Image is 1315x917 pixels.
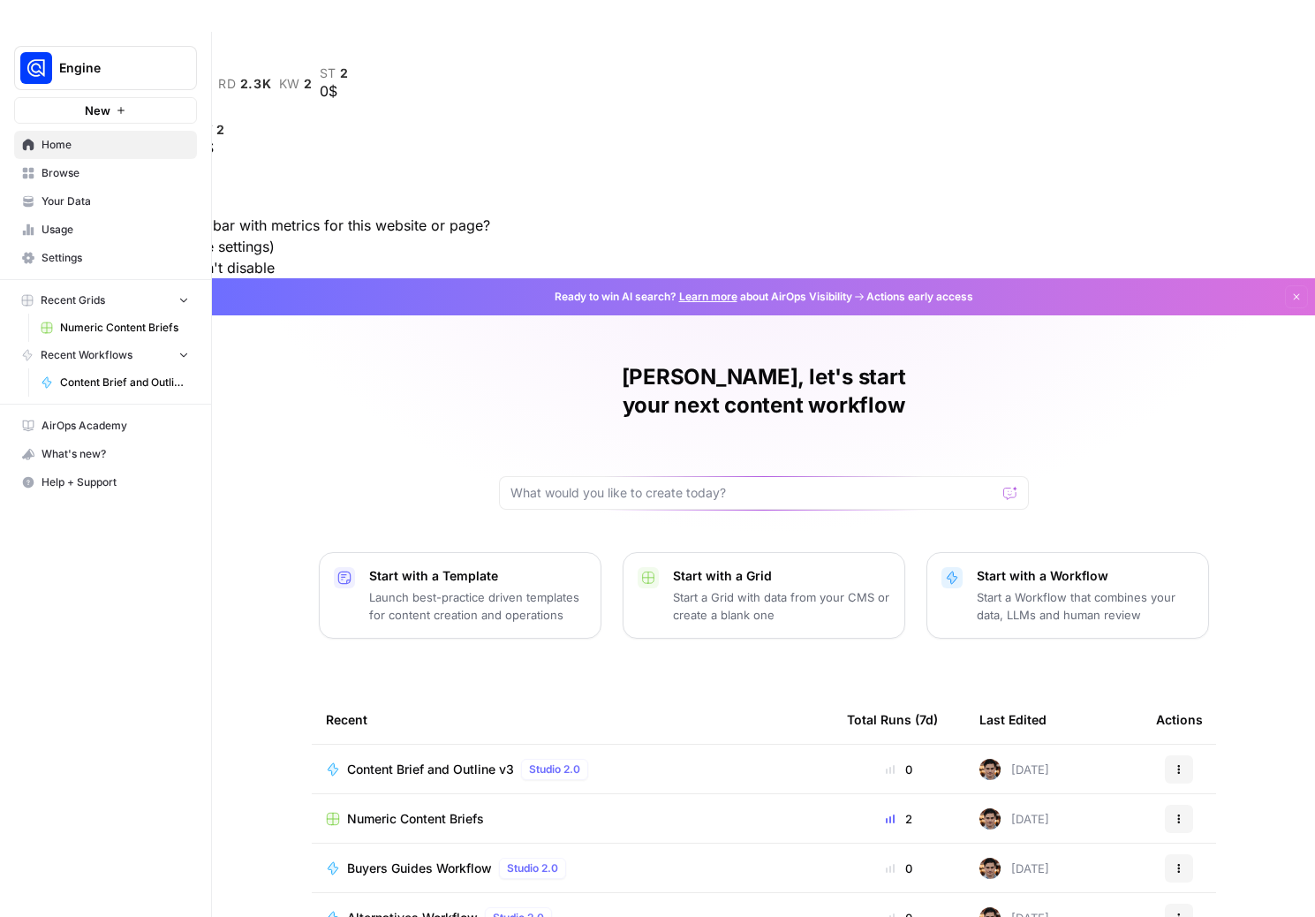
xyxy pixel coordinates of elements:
[977,567,1194,585] p: Start with a Workflow
[14,468,197,496] button: Help + Support
[33,314,197,342] a: Numeric Content Briefs
[979,808,1049,830] div: [DATE]
[529,762,580,777] span: Studio 2.0
[326,759,819,780] a: Content Brief and Outline v3Studio 2.0
[60,320,189,336] span: Numeric Content Briefs
[326,695,819,744] div: Recent
[847,695,938,744] div: Total Runs (7d)
[977,588,1194,624] p: Start a Workflow that combines your data, LLMs and human review
[320,80,349,102] div: 0$
[347,761,514,778] span: Content Brief and Outline v3
[926,552,1209,639] button: Start with a WorkflowStart a Workflow that combines your data, LLMs and human review
[218,77,271,91] a: rd2.3K
[14,412,197,440] a: AirOps Academy
[979,759,1001,780] img: 7djlw4s4c8o79av5esfcj3z49qpk
[279,77,313,91] a: kw2
[507,860,558,876] span: Studio 2.0
[673,567,890,585] p: Start with a Grid
[369,588,586,624] p: Launch best-practice driven templates for content creation and operations
[979,858,1001,879] img: 7djlw4s4c8o79av5esfcj3z49qpk
[326,858,819,879] a: Buyers Guides WorkflowStudio 2.0
[186,257,275,278] button: Don't disable
[623,552,905,639] button: Start with a GridStart a Grid with data from your CMS or create a blank one
[42,418,189,434] span: AirOps Academy
[320,66,349,80] a: st2
[326,810,819,828] a: Numeric Content Briefs
[1156,695,1203,744] div: Actions
[847,860,951,877] div: 0
[510,484,996,502] input: What would you like to create today?
[279,77,300,91] span: kw
[866,289,973,305] span: Actions early access
[340,66,349,80] span: 2
[41,292,105,308] span: Recent Grids
[33,368,197,397] a: Content Brief and Outline v3
[14,287,197,314] button: Recent Grids
[555,289,852,305] span: Ready to win AI search? about AirOps Visibility
[320,66,336,80] span: st
[369,567,586,585] p: Start with a Template
[42,474,189,490] span: Help + Support
[14,440,197,468] button: What's new?
[979,695,1047,744] div: Last Edited
[304,77,313,91] span: 2
[347,810,484,828] span: Numeric Content Briefs
[979,759,1049,780] div: [DATE]
[847,810,951,828] div: 2
[679,290,737,303] a: Learn more
[979,808,1001,830] img: 7djlw4s4c8o79av5esfcj3z49qpk
[347,860,492,877] span: Buyers Guides Workflow
[14,342,197,368] button: Recent Workflows
[15,441,196,467] div: What's new?
[60,375,189,390] span: Content Brief and Outline v3
[979,858,1049,879] div: [DATE]
[240,77,272,91] span: 2.3K
[847,761,951,778] div: 0
[673,588,890,624] p: Start a Grid with data from your CMS or create a blank one
[218,77,236,91] span: rd
[41,347,132,363] span: Recent Workflows
[319,552,601,639] button: Start with a TemplateLaunch best-practice driven templates for content creation and operations
[499,363,1029,420] h1: [PERSON_NAME], let's start your next content workflow
[216,123,225,137] span: 2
